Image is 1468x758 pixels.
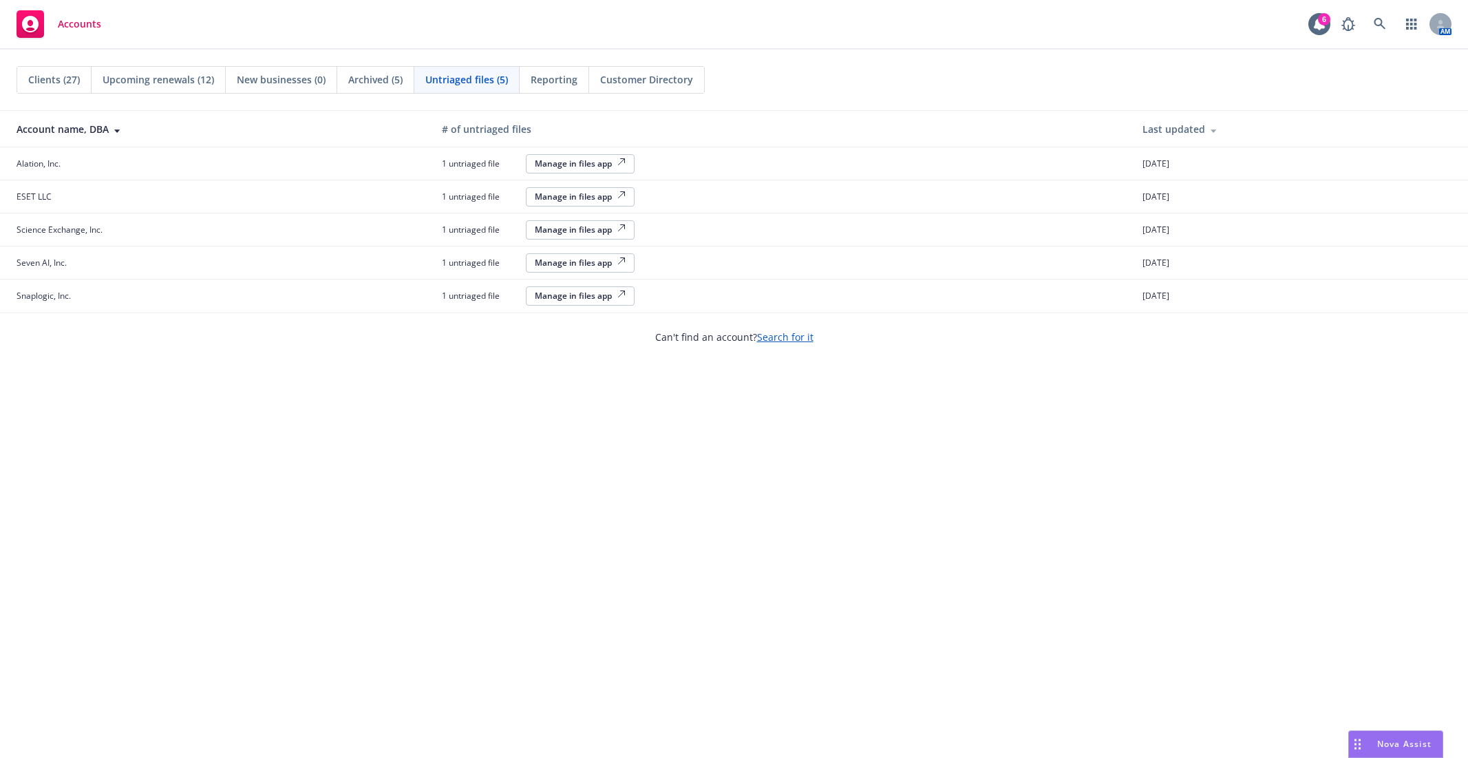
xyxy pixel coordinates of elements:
span: 1 untriaged file [442,191,518,202]
span: 1 untriaged file [442,290,518,302]
span: Upcoming renewals (12) [103,72,214,87]
span: Customer Directory [600,72,693,87]
span: [DATE] [1142,224,1169,235]
button: Nova Assist [1348,730,1443,758]
div: Last updated [1142,122,1457,136]
span: Archived (5) [348,72,403,87]
span: [DATE] [1142,257,1169,269]
div: # of untriaged files [442,122,1120,136]
span: Clients (27) [28,72,80,87]
span: ESET LLC [17,191,52,202]
span: Alation, Inc. [17,158,61,169]
span: Science Exchange, Inc. [17,224,103,235]
span: Nova Assist [1377,738,1432,750]
div: Manage in files app [535,224,626,235]
a: Search for it [757,330,813,344]
span: [DATE] [1142,290,1169,302]
a: Search [1366,10,1394,38]
div: 6 [1318,13,1330,25]
span: [DATE] [1142,191,1169,202]
div: Manage in files app [535,290,626,302]
button: Manage in files app [526,220,635,240]
div: Account name, DBA [17,122,420,136]
span: Seven AI, Inc. [17,257,67,269]
span: Untriaged files (5) [425,72,508,87]
div: Manage in files app [535,158,626,169]
span: Can't find an account? [655,330,813,344]
span: Snaplogic, Inc. [17,290,71,302]
div: Manage in files app [535,191,626,202]
span: 1 untriaged file [442,224,518,235]
span: New businesses (0) [237,72,326,87]
div: Manage in files app [535,257,626,269]
span: Reporting [531,72,577,87]
span: 1 untriaged file [442,158,518,169]
span: Accounts [58,19,101,30]
button: Manage in files app [526,286,635,306]
div: Drag to move [1349,731,1366,757]
a: Accounts [11,5,107,43]
span: 1 untriaged file [442,257,518,269]
a: Report a Bug [1334,10,1362,38]
a: Switch app [1398,10,1425,38]
button: Manage in files app [526,253,635,273]
span: [DATE] [1142,158,1169,169]
button: Manage in files app [526,154,635,173]
button: Manage in files app [526,187,635,207]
